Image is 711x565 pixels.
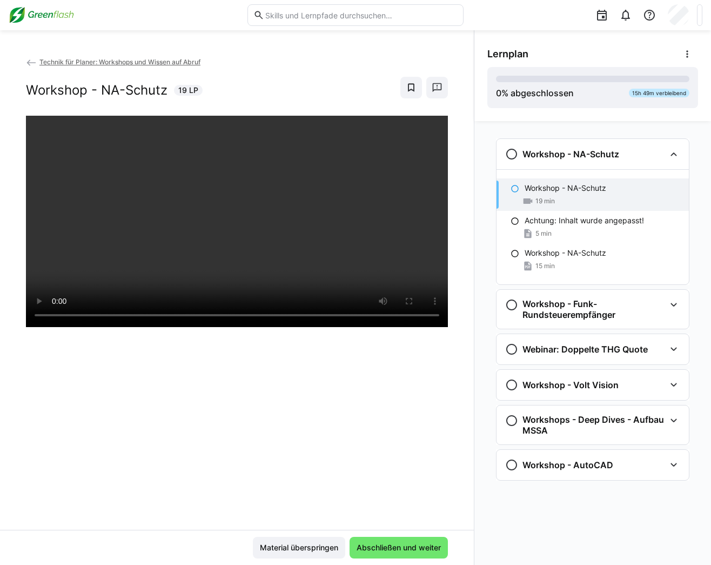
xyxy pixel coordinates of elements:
[264,10,458,20] input: Skills und Lernpfade durchsuchen…
[487,48,528,60] span: Lernplan
[26,82,167,98] h2: Workshop - NA-Schutz
[525,215,644,226] p: Achtung: Inhalt wurde angepasst!
[522,149,619,159] h3: Workshop - NA-Schutz
[26,58,200,66] a: Technik für Planer: Workshops und Wissen auf Abruf
[350,537,448,559] button: Abschließen und weiter
[522,344,648,355] h3: Webinar: Doppelte THG Quote
[535,262,555,270] span: 15 min
[522,380,619,390] h3: Workshop - Volt Vision
[629,89,689,97] div: 15h 49m verbleibend
[258,542,340,553] span: Material überspringen
[496,88,501,98] span: 0
[253,537,345,559] button: Material überspringen
[525,248,606,258] p: Workshop - NA-Schutz
[525,183,606,194] p: Workshop - NA-Schutz
[535,229,552,238] span: 5 min
[535,197,555,205] span: 19 min
[522,414,665,436] h3: Workshops - Deep Dives - Aufbau MSSA
[522,298,665,320] h3: Workshop - Funk-Rundsteuerempfänger
[496,87,574,99] div: % abgeschlossen
[522,460,613,470] h3: Workshop - AutoCAD
[355,542,442,553] span: Abschließen und weiter
[178,85,198,96] span: 19 LP
[39,58,200,66] span: Technik für Planer: Workshops und Wissen auf Abruf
